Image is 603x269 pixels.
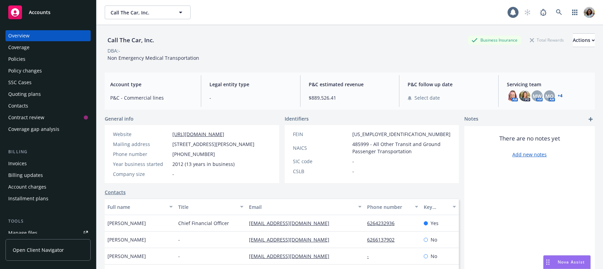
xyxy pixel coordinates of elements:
span: - [352,168,354,175]
span: Chief Financial Officer [178,220,229,227]
div: Quoting plans [8,89,41,100]
a: SSC Cases [5,77,91,88]
span: 485999 - All Other Transit and Ground Passenger Transportation [352,141,451,155]
span: Nova Assist [558,259,585,265]
div: Contract review [8,112,44,123]
div: Contacts [8,100,28,111]
div: Billing updates [8,170,43,181]
span: 2012 (13 years in business) [172,160,235,168]
a: Contract review [5,112,91,123]
span: General info [105,115,134,122]
a: [EMAIL_ADDRESS][DOMAIN_NAME] [249,220,335,226]
span: - [352,158,354,165]
span: Accounts [29,10,50,15]
a: Installment plans [5,193,91,204]
span: Call The Car, Inc. [111,9,170,16]
button: Phone number [364,199,421,215]
a: Search [552,5,566,19]
div: Installment plans [8,193,48,204]
a: Policy changes [5,65,91,76]
span: P&C estimated revenue [309,81,391,88]
span: - [209,94,292,101]
div: Phone number [113,150,170,158]
div: Business Insurance [468,36,521,44]
span: Yes [431,220,439,227]
span: [PERSON_NAME] [107,220,146,227]
div: Website [113,131,170,138]
span: No [431,253,437,260]
div: CSLB [293,168,350,175]
div: Year business started [113,160,170,168]
span: [US_EMPLOYER_IDENTIFICATION_NUMBER] [352,131,451,138]
span: Notes [464,115,478,123]
div: Full name [107,203,165,211]
span: - [178,253,180,260]
img: photo [519,90,530,101]
button: Key contact [421,199,459,215]
div: Coverage [8,42,30,53]
span: $889,526.41 [309,94,391,101]
a: [EMAIL_ADDRESS][DOMAIN_NAME] [249,236,335,243]
div: Manage files [8,227,37,238]
button: Email [246,199,364,215]
span: P&C follow up date [408,81,490,88]
span: MW [533,92,542,100]
div: Company size [113,170,170,178]
a: Quoting plans [5,89,91,100]
span: [STREET_ADDRESS][PERSON_NAME] [172,141,254,148]
div: SIC code [293,158,350,165]
a: Coverage gap analysis [5,124,91,135]
div: Mailing address [113,141,170,148]
a: - [367,253,374,259]
span: No [431,236,437,243]
span: - [178,236,180,243]
span: - [172,170,174,178]
a: Manage files [5,227,91,238]
a: 6264232936 [367,220,400,226]
a: Report a Bug [536,5,550,19]
button: Title [175,199,246,215]
a: Accounts [5,3,91,22]
a: Start snowing [521,5,534,19]
div: Overview [8,30,30,41]
div: Invoices [8,158,27,169]
div: Email [249,203,354,211]
span: Select date [414,94,440,101]
div: Tools [5,218,91,225]
a: +4 [558,94,562,98]
span: Legal entity type [209,81,292,88]
div: FEIN [293,131,350,138]
span: Account type [110,81,193,88]
div: Key contact [424,203,448,211]
button: Call The Car, Inc. [105,5,191,19]
div: SSC Cases [8,77,32,88]
a: [URL][DOMAIN_NAME] [172,131,224,137]
a: Contacts [105,189,126,196]
div: Coverage gap analysis [8,124,59,135]
div: Call The Car, Inc. [105,36,157,45]
a: [EMAIL_ADDRESS][DOMAIN_NAME] [249,253,335,259]
a: 6266137902 [367,236,400,243]
div: Policy changes [8,65,42,76]
a: Billing updates [5,170,91,181]
a: Policies [5,54,91,65]
a: Coverage [5,42,91,53]
a: Add new notes [512,151,547,158]
div: Phone number [367,203,411,211]
div: Title [178,203,236,211]
span: Non Emergency Medical Transportation [107,55,199,61]
img: photo [507,90,518,101]
span: [PERSON_NAME] [107,253,146,260]
div: Policies [8,54,25,65]
a: Overview [5,30,91,41]
span: MQ [545,92,554,100]
div: DBA: - [107,47,120,54]
span: Servicing team [507,81,589,88]
span: Identifiers [285,115,309,122]
button: Actions [573,33,595,47]
a: Switch app [568,5,582,19]
img: photo [584,7,595,18]
div: Account charges [8,181,46,192]
a: Account charges [5,181,91,192]
a: Invoices [5,158,91,169]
